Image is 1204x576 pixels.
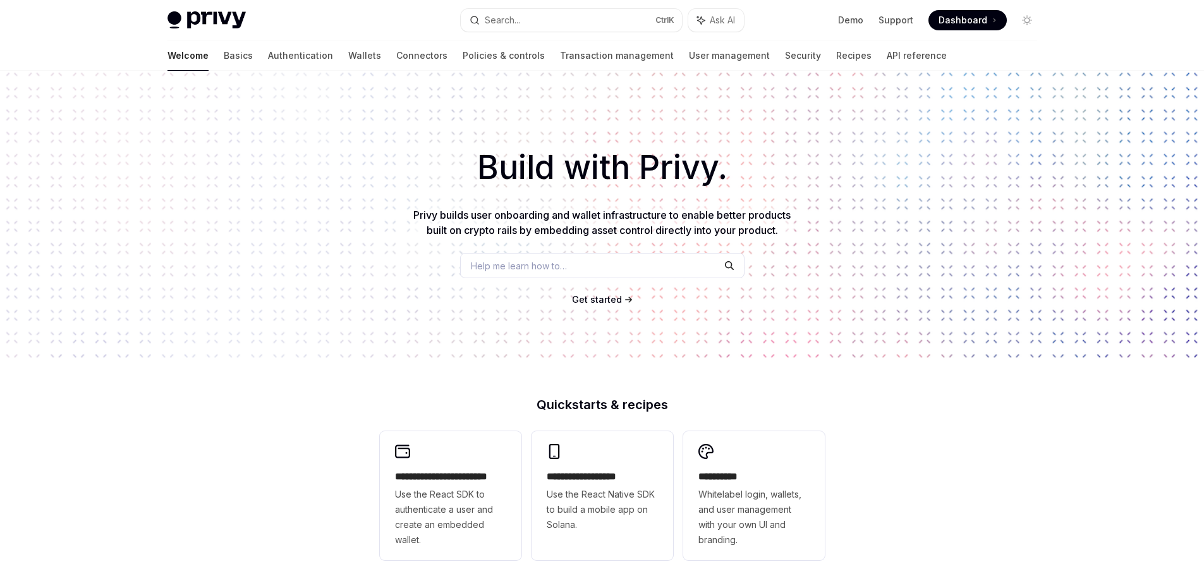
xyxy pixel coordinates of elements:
a: Wallets [348,40,381,71]
a: API reference [887,40,947,71]
span: Use the React Native SDK to build a mobile app on Solana. [547,487,658,532]
h1: Build with Privy. [20,143,1184,192]
a: Support [879,14,913,27]
h2: Quickstarts & recipes [380,398,825,411]
a: **** *****Whitelabel login, wallets, and user management with your own UI and branding. [683,431,825,560]
a: Security [785,40,821,71]
button: Search...CtrlK [461,9,682,32]
a: Connectors [396,40,447,71]
a: Dashboard [928,10,1007,30]
span: Ctrl K [655,15,674,25]
a: Basics [224,40,253,71]
a: Demo [838,14,863,27]
span: Ask AI [710,14,735,27]
a: User management [689,40,770,71]
a: Transaction management [560,40,674,71]
button: Toggle dark mode [1017,10,1037,30]
span: Whitelabel login, wallets, and user management with your own UI and branding. [698,487,810,548]
a: Get started [572,293,622,306]
div: Search... [485,13,520,28]
span: Privy builds user onboarding and wallet infrastructure to enable better products built on crypto ... [413,209,791,236]
span: Get started [572,294,622,305]
button: Ask AI [688,9,744,32]
a: **** **** **** ***Use the React Native SDK to build a mobile app on Solana. [532,431,673,560]
a: Policies & controls [463,40,545,71]
img: light logo [167,11,246,29]
a: Recipes [836,40,872,71]
a: Authentication [268,40,333,71]
span: Help me learn how to… [471,259,567,273]
a: Welcome [167,40,209,71]
span: Use the React SDK to authenticate a user and create an embedded wallet. [395,487,506,548]
span: Dashboard [939,14,987,27]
